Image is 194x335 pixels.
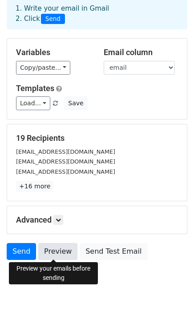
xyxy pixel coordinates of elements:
span: Send [41,14,65,24]
small: [EMAIL_ADDRESS][DOMAIN_NAME] [16,168,115,175]
a: Send Test Email [80,243,147,260]
button: Save [64,96,87,110]
iframe: Chat Widget [150,292,194,335]
h5: Variables [16,48,90,57]
div: 1. Write your email in Gmail 2. Click [9,4,185,24]
h5: Advanced [16,215,178,225]
a: Templates [16,84,54,93]
h5: Email column [104,48,178,57]
div: Preview your emails before sending [9,262,98,284]
a: Send [7,243,36,260]
a: Preview [38,243,77,260]
a: Copy/paste... [16,61,70,75]
small: [EMAIL_ADDRESS][DOMAIN_NAME] [16,148,115,155]
div: Tiện ích trò chuyện [150,292,194,335]
h5: 19 Recipients [16,133,178,143]
a: +16 more [16,181,53,192]
a: Load... [16,96,50,110]
small: [EMAIL_ADDRESS][DOMAIN_NAME] [16,158,115,165]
